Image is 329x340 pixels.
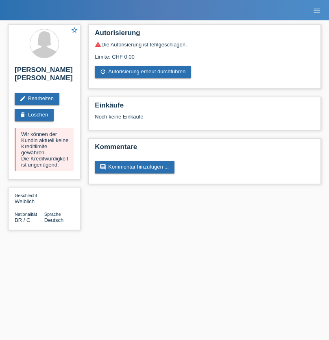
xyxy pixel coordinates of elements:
a: commentKommentar hinzufügen ... [95,161,174,173]
h2: Autorisierung [95,29,314,41]
i: edit [20,95,26,102]
i: warning [95,41,101,48]
i: comment [100,164,106,170]
a: menu [309,8,325,13]
i: star_border [71,26,78,34]
h2: Einkäufe [95,101,314,114]
span: Nationalität [15,212,37,217]
a: refreshAutorisierung erneut durchführen [95,66,191,78]
h2: Kommentare [95,143,314,155]
span: Geschlecht [15,193,37,198]
a: star_border [71,26,78,35]
div: Weiblich [15,192,44,204]
div: Limite: CHF 0.00 [95,48,314,60]
span: Brasilien / C / 27.10.2003 [15,217,30,223]
h2: [PERSON_NAME] [PERSON_NAME] [15,66,74,86]
div: Noch keine Einkäufe [95,114,314,126]
span: Deutsch [44,217,64,223]
a: deleteLöschen [15,109,54,121]
i: delete [20,112,26,118]
span: Sprache [44,212,61,217]
div: Wir können der Kundin aktuell keine Kreditlimite gewähren. Die Kreditwürdigkeit ist ungenügend. [15,128,74,171]
i: refresh [100,68,106,75]
i: menu [313,7,321,15]
a: editBearbeiten [15,93,59,105]
div: Die Autorisierung ist fehlgeschlagen. [95,41,314,48]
